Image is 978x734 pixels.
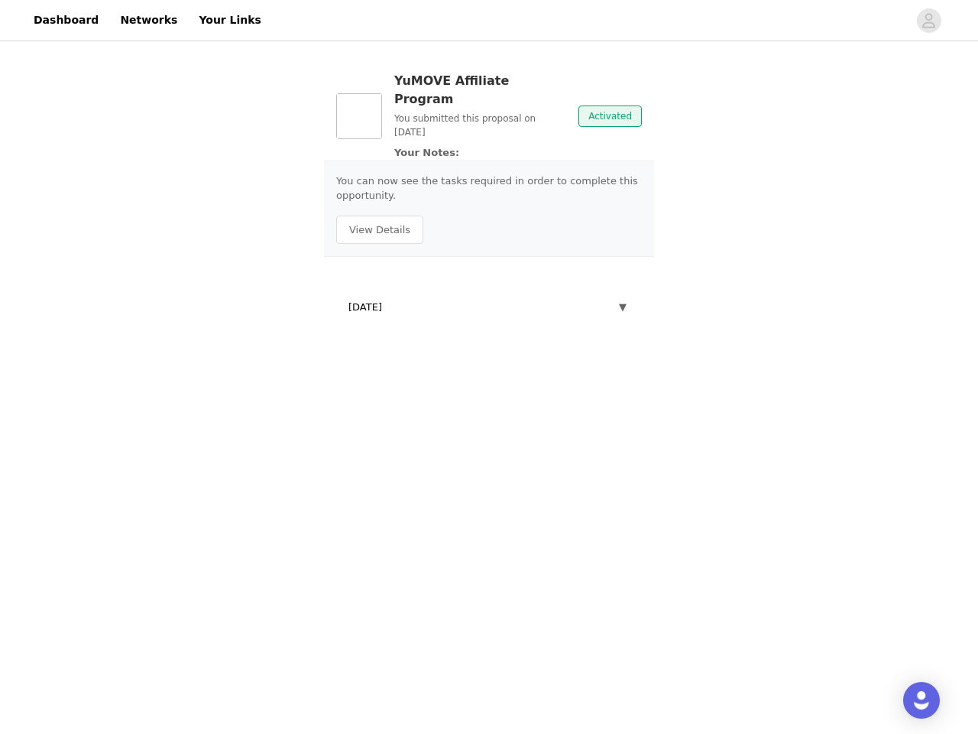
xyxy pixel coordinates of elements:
div: avatar [921,8,936,33]
a: Dashboard [24,3,108,37]
p: You can now see the tasks required in order to complete this opportunity. [336,174,642,203]
p: Your Notes: [394,145,566,161]
div: [DATE] [336,291,642,324]
div: Open Intercom Messenger [903,682,940,719]
a: Networks [111,3,186,37]
span: Activated [578,106,642,127]
img: YuMOVE Affiliate Program [336,93,382,139]
button: View Details [336,216,423,245]
a: Your Links [189,3,270,37]
span: ▼ [619,300,627,315]
h3: YuMOVE Affiliate Program [394,72,566,109]
p: You submitted this proposal on [DATE] [394,112,566,139]
button: ▼ [616,297,630,318]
